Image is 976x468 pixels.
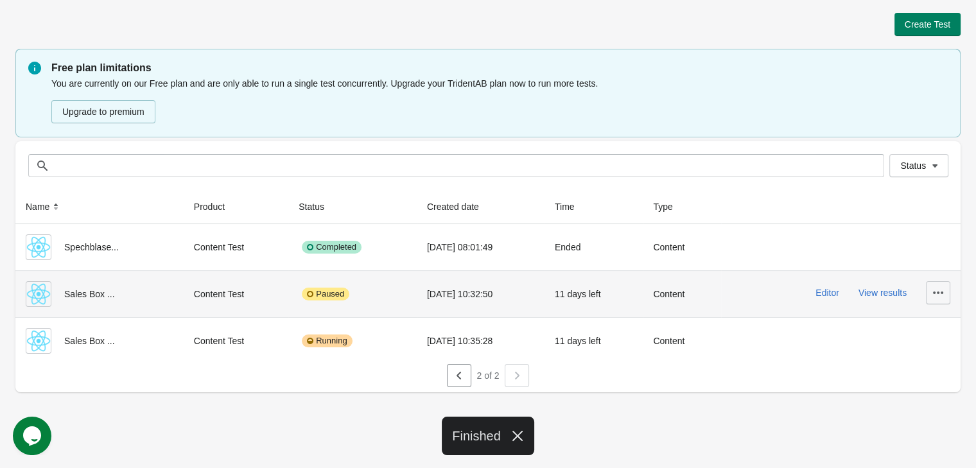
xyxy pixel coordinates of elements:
[900,160,926,171] span: Status
[653,234,711,260] div: Content
[442,417,534,455] div: Finished
[427,328,534,354] div: [DATE] 10:35:28
[302,334,352,347] div: Running
[653,281,711,307] div: Content
[550,195,593,218] button: Time
[858,288,907,298] button: View results
[194,328,278,354] div: Content Test
[293,195,342,218] button: Status
[422,195,497,218] button: Created date
[13,417,54,455] iframe: chat widget
[905,19,950,30] span: Create Test
[26,234,173,260] div: Spechblase...
[194,234,278,260] div: Content Test
[51,76,948,125] div: You are currently on our Free plan and are only able to run a single test concurrently. Upgrade y...
[189,195,243,218] button: Product
[555,281,632,307] div: 11 days left
[889,154,948,177] button: Status
[302,288,349,300] div: Paused
[26,281,173,307] div: Sales Box ...
[648,195,690,218] button: Type
[51,60,948,76] p: Free plan limitations
[302,241,362,254] div: Completed
[476,370,499,381] span: 2 of 2
[894,13,961,36] button: Create Test
[26,328,173,354] div: Sales Box ...
[427,281,534,307] div: [DATE] 10:32:50
[194,281,278,307] div: Content Test
[815,288,839,298] button: Editor
[427,234,534,260] div: [DATE] 08:01:49
[21,195,67,218] button: Name
[653,328,711,354] div: Content
[555,234,632,260] div: Ended
[51,100,155,123] button: Upgrade to premium
[555,328,632,354] div: 11 days left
